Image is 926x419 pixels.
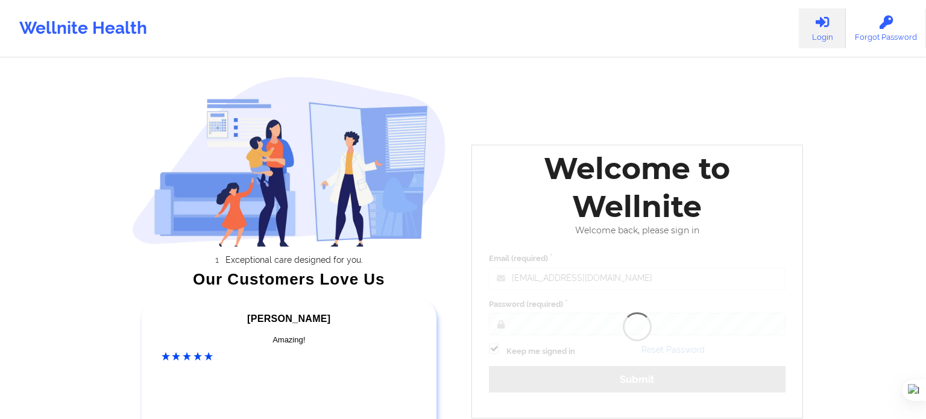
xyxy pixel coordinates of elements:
[247,313,330,324] span: [PERSON_NAME]
[799,8,846,48] a: Login
[846,8,926,48] a: Forgot Password
[480,225,794,236] div: Welcome back, please sign in
[480,150,794,225] div: Welcome to Wellnite
[142,255,446,265] li: Exceptional care designed for you.
[162,334,417,346] div: Amazing!
[132,76,447,247] img: wellnite-auth-hero_200.c722682e.png
[132,273,447,285] div: Our Customers Love Us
